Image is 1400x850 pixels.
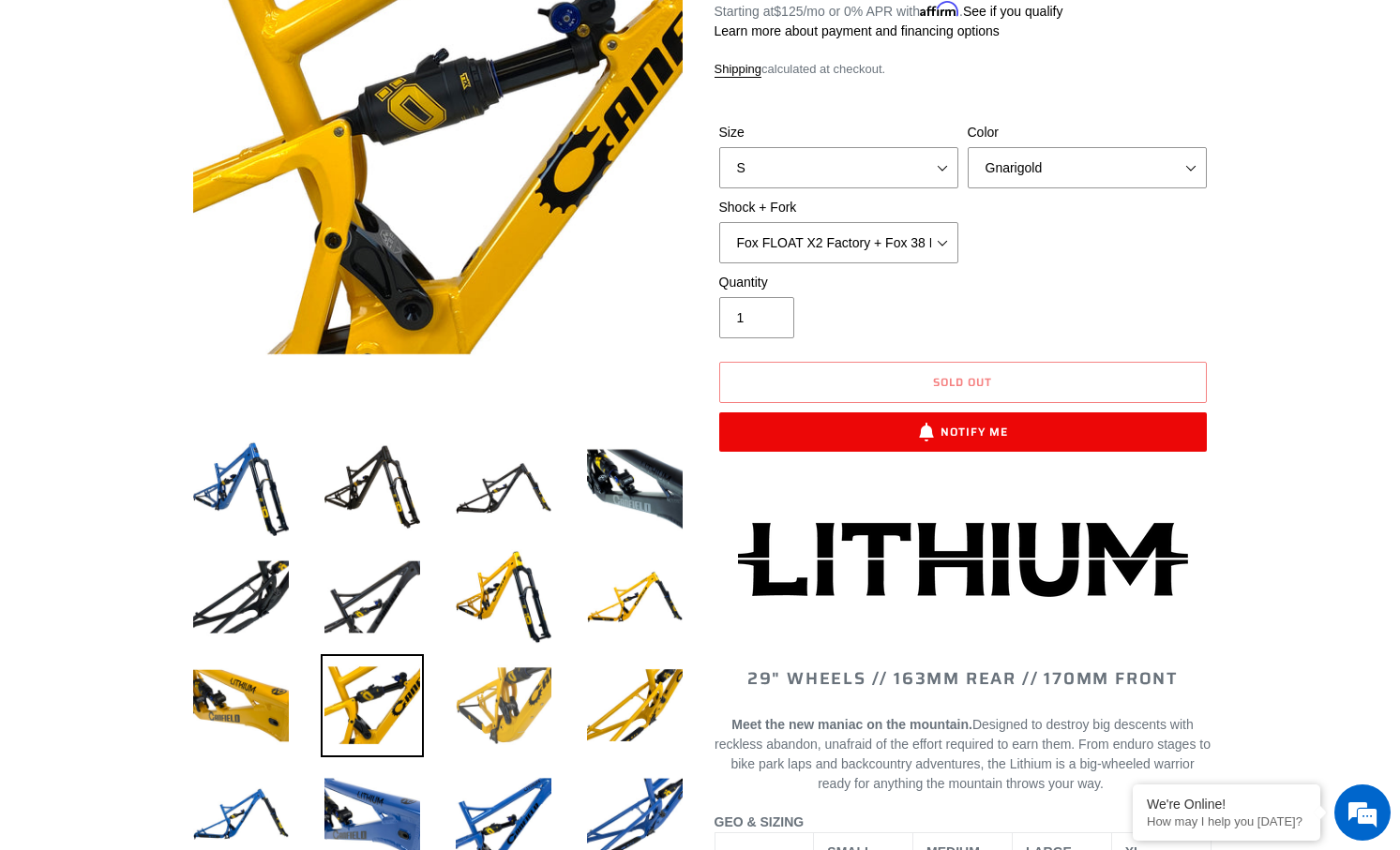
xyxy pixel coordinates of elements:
span: $125 [774,4,803,19]
img: Load image into Gallery viewer, LITHIUM - Frame, Shock + Fork [189,545,293,649]
p: How may I help you today? [1147,814,1306,828]
img: Load image into Gallery viewer, LITHIUM - Frame, Shock + Fork [583,545,686,649]
div: Navigation go back [21,103,49,131]
img: Load image into Gallery viewer, LITHIUM - Frame, Shock + Fork [321,437,424,540]
div: Chat with us now [126,105,343,129]
span: . [1100,776,1104,791]
span: Affirm [920,1,959,17]
div: Minimize live chat window [308,9,353,54]
label: Size [719,123,958,142]
div: calculated at checkout. [715,60,1212,79]
a: Learn more about payment and financing options [715,23,1000,38]
img: Load image into Gallery viewer, LITHIUM - Frame, Shock + Fork [321,545,424,649]
img: Load image into Gallery viewer, LITHIUM - Frame, Shock + Fork [321,654,424,757]
a: Shipping [715,62,762,78]
a: See if you qualify - Learn more about Affirm Financing (opens in modal) [963,4,1063,19]
img: Load image into Gallery viewer, LITHIUM - Frame, Shock + Fork [189,437,293,540]
span: Designed to destroy big descents with reckless abandon, unafraid of the effort required to earn t... [715,717,1211,791]
span: We're online! [109,236,259,425]
img: d_696896380_company_1647369064580_696896380 [60,94,107,141]
img: Load image into Gallery viewer, LITHIUM - Frame, Shock + Fork [452,545,555,649]
span: Sold out [933,373,992,391]
div: We're Online! [1147,797,1306,812]
label: Shock + Fork [719,198,958,217]
img: Lithium-Logo_480x480.png [738,522,1188,597]
img: Load image into Gallery viewer, LITHIUM - Frame, Shock + Fork [452,437,555,540]
textarea: Type your message and hit 'Enter' [9,512,357,577]
img: Load image into Gallery viewer, LITHIUM - Frame, Shock + Fork [189,654,293,757]
button: Sold out [719,362,1207,403]
label: Color [968,123,1207,142]
img: Load image into Gallery viewer, LITHIUM - Frame, Shock + Fork [583,654,686,757]
b: Meet the new maniac on the mountain. [731,717,972,732]
span: GEO & SIZING [715,814,805,829]
label: Quantity [719,273,958,292]
span: 29" WHEELS // 163mm REAR // 170mm FRONT [747,665,1178,692]
img: Load image into Gallery viewer, LITHIUM - Frame, Shock + Fork [583,437,686,540]
span: From enduro stages to bike park laps and backcountry adventures, the Lithium is a big-wheeled war... [730,737,1211,791]
button: Notify Me [719,412,1207,452]
img: Load image into Gallery viewer, LITHIUM - Frame, Shock + Fork [452,654,555,757]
